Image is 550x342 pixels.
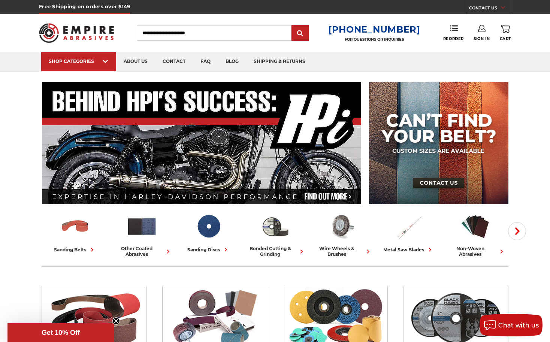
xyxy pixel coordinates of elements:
img: Other Coated Abrasives [126,211,157,242]
span: Cart [500,36,511,41]
a: Cart [500,25,511,41]
div: sanding belts [54,246,96,254]
div: Get 10% OffClose teaser [7,323,114,342]
img: Non-woven Abrasives [460,211,491,242]
a: bonded cutting & grinding [245,211,305,257]
a: wire wheels & brushes [311,211,372,257]
a: shipping & returns [246,52,313,71]
a: Reorder [443,25,464,41]
a: faq [193,52,218,71]
button: Next [508,222,526,240]
button: Close teaser [112,317,120,325]
p: FOR QUESTIONS OR INQUIRIES [328,37,420,42]
a: blog [218,52,246,71]
span: Get 10% Off [42,329,80,336]
button: Chat with us [480,314,543,336]
div: wire wheels & brushes [311,246,372,257]
span: Chat with us [498,322,539,329]
span: Reorder [443,36,464,41]
a: other coated abrasives [111,211,172,257]
img: Bonded Cutting & Grinding [260,211,291,242]
div: sanding discs [187,246,230,254]
img: Sanding Discs [193,211,224,242]
a: sanding discs [178,211,239,254]
img: Empire Abrasives [39,18,114,48]
img: Banner for an interview featuring Horsepower Inc who makes Harley performance upgrades featured o... [42,82,362,204]
span: Sign In [474,36,490,41]
div: non-woven abrasives [445,246,505,257]
a: about us [116,52,155,71]
div: bonded cutting & grinding [245,246,305,257]
div: SHOP CATEGORIES [49,58,109,64]
a: metal saw blades [378,211,439,254]
a: sanding belts [45,211,105,254]
input: Submit [293,26,308,41]
img: Sanding Belts [60,211,91,242]
a: contact [155,52,193,71]
div: metal saw blades [383,246,434,254]
img: Metal Saw Blades [393,211,424,242]
div: other coated abrasives [111,246,172,257]
img: Wire Wheels & Brushes [326,211,357,242]
a: [PHONE_NUMBER] [328,24,420,35]
img: promo banner for custom belts. [369,82,508,204]
a: non-woven abrasives [445,211,505,257]
a: CONTACT US [469,4,511,14]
